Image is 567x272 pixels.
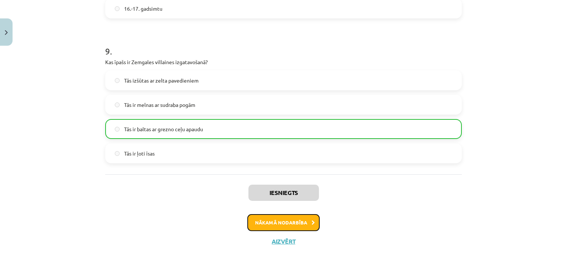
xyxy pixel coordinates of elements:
span: Tās ir baltas ar grezno ceļu apaudu [124,125,203,133]
span: Tās ir ļoti īsas [124,150,155,157]
button: Aizvērt [269,238,298,245]
p: Kas īpašs ir Zemgales villaines izgatavošanā? [105,58,462,66]
img: icon-close-lesson-0947bae3869378f0d4975bcd49f059093ad1ed9edebbc8119c70593378902aed.svg [5,30,8,35]
span: Tās ir melnas ar sudraba pogām [124,101,195,109]
input: Tās ir melnas ar sudraba pogām [115,102,120,107]
h1: 9 . [105,33,462,56]
button: Nākamā nodarbība [247,214,320,231]
span: Tās izšūtas ar zelta pavedieniem [124,77,199,84]
input: Tās ir baltas ar grezno ceļu apaudu [115,127,120,132]
input: Tās izšūtas ar zelta pavedieniem [115,78,120,83]
input: Tās ir ļoti īsas [115,151,120,156]
span: 16.-17. gadsimtu [124,5,162,13]
button: Iesniegts [248,185,319,201]
input: 16.-17. gadsimtu [115,6,120,11]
